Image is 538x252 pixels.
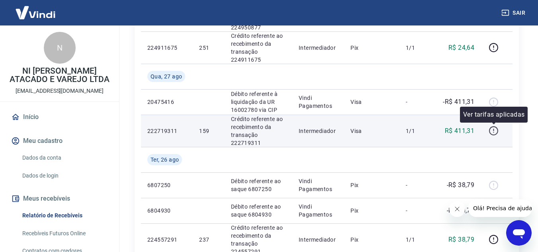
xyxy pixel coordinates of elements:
[299,94,338,110] p: Vindi Pagamentos
[151,72,182,80] span: Qua, 27 ago
[406,44,429,52] p: 1/1
[16,87,104,95] p: [EMAIL_ADDRESS][DOMAIN_NAME]
[463,110,524,119] p: Ver tarifas aplicadas
[406,98,429,106] p: -
[468,199,532,217] iframe: Mensagem da empresa
[350,181,393,189] p: Pix
[231,32,286,64] p: Crédito referente ao recebimento da transação 224911675
[10,190,110,207] button: Meus recebíveis
[445,126,475,136] p: R$ 411,31
[19,168,110,184] a: Dados de login
[299,127,338,135] p: Intermediador
[406,207,429,215] p: -
[10,108,110,126] a: Início
[447,180,475,190] p: -R$ 38,79
[199,236,218,244] p: 237
[231,177,286,193] p: Débito referente ao saque 6807250
[350,127,393,135] p: Visa
[299,236,338,244] p: Intermediador
[10,132,110,150] button: Meu cadastro
[406,127,429,135] p: 1/1
[10,0,61,25] img: Vindi
[231,115,286,147] p: Crédito referente ao recebimento da transação 222719311
[299,203,338,219] p: Vindi Pagamentos
[350,236,393,244] p: Pix
[506,220,532,246] iframe: Botão para abrir a janela de mensagens
[231,90,286,114] p: Débito referente à liquidação da UR 16002780 via CIP
[147,127,186,135] p: 222719311
[5,6,67,12] span: Olá! Precisa de ajuda?
[231,203,286,219] p: Débito referente ao saque 6804930
[147,98,186,106] p: 20475416
[449,201,465,217] iframe: Fechar mensagem
[44,32,76,64] div: N
[448,235,474,244] p: R$ 38,79
[350,207,393,215] p: Pix
[299,44,338,52] p: Intermediador
[19,225,110,242] a: Recebíveis Futuros Online
[448,43,474,53] p: R$ 24,64
[147,207,186,215] p: 6804930
[147,236,186,244] p: 224557291
[299,177,338,193] p: Vindi Pagamentos
[350,44,393,52] p: Pix
[6,67,113,84] p: NI [PERSON_NAME] ATACADO E VAREJO LTDA
[443,97,474,107] p: -R$ 411,31
[500,6,528,20] button: Sair
[199,44,218,52] p: 251
[199,127,218,135] p: 159
[406,236,429,244] p: 1/1
[147,181,186,189] p: 6807250
[147,44,186,52] p: 224911675
[447,206,475,215] p: -R$ 30,71
[350,98,393,106] p: Visa
[151,156,179,164] span: Ter, 26 ago
[19,207,110,224] a: Relatório de Recebíveis
[406,181,429,189] p: -
[19,150,110,166] a: Dados da conta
